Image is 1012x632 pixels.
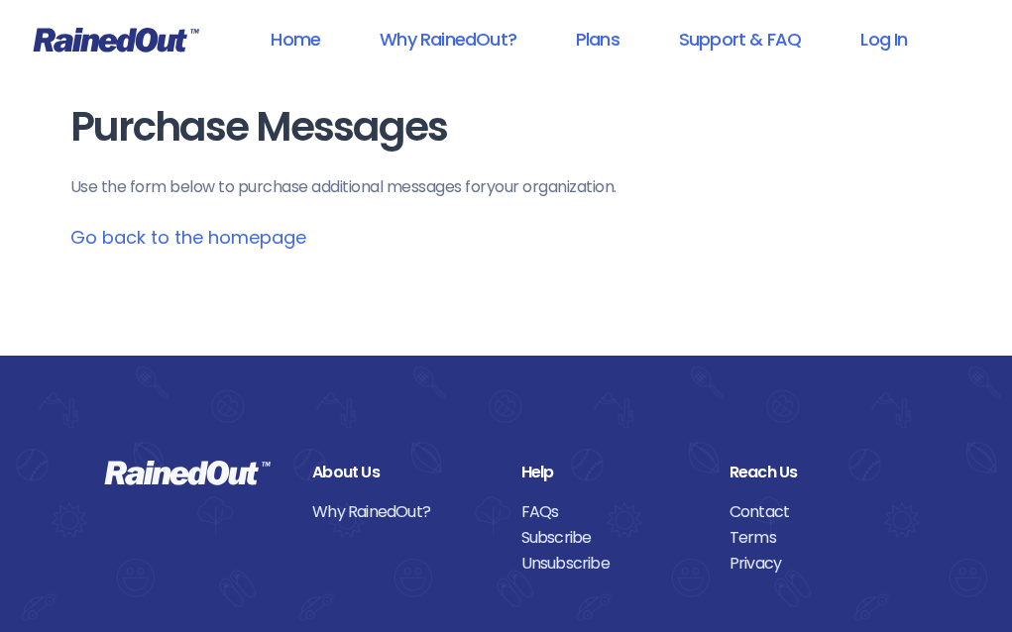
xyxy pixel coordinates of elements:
[70,175,943,199] p: Use the form below to purchase additional messages for your organization .
[521,525,700,551] a: Subscribe
[550,17,645,61] a: Plans
[312,460,491,485] div: About Us
[730,460,908,485] div: Reach Us
[245,17,346,61] a: Home
[521,499,700,525] a: FAQs
[730,525,908,551] a: Terms
[521,551,700,577] a: Unsubscribe
[653,17,827,61] a: Support & FAQ
[521,460,700,485] div: Help
[730,499,908,525] a: Contact
[354,17,542,61] a: Why RainedOut?
[312,499,491,525] a: Why RainedOut?
[730,551,908,577] a: Privacy
[70,225,306,250] a: Go back to the homepage
[70,105,943,150] h1: Purchase Messages
[835,17,933,61] a: Log In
